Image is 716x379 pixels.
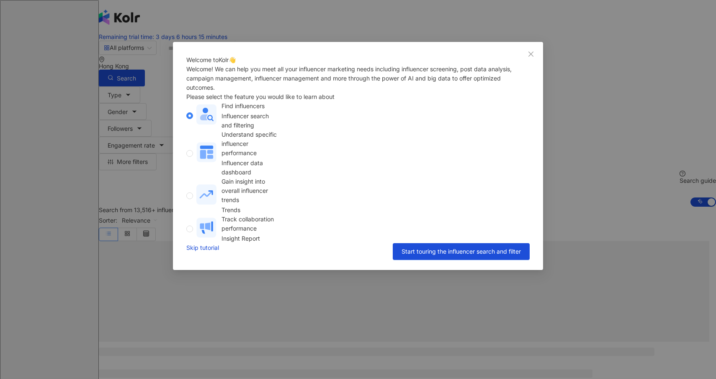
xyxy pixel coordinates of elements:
[186,243,219,260] a: Skip tutorial
[528,51,534,57] span: close
[402,248,521,255] span: Start touring the influencer search and filter
[393,243,530,260] button: Start touring the influencer search and filter
[221,177,277,205] div: Gain insight into overall influencer trends
[221,158,277,177] div: Influencer data dashboard
[221,234,277,243] div: Insight Report
[221,130,277,158] div: Understand specific influencer performance
[186,65,530,92] div: Welcome! We can help you meet all your influencer marketing needs including influencer screening,...
[523,46,539,62] button: Close
[186,55,530,65] div: Welcome to Kolr 👋
[186,92,530,101] div: Please select the feature you would like to learn about
[221,205,277,215] div: Trends
[221,215,277,233] div: Track collaboration performance
[221,112,277,130] div: Influencer search and filtering
[221,101,277,111] div: Find influencers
